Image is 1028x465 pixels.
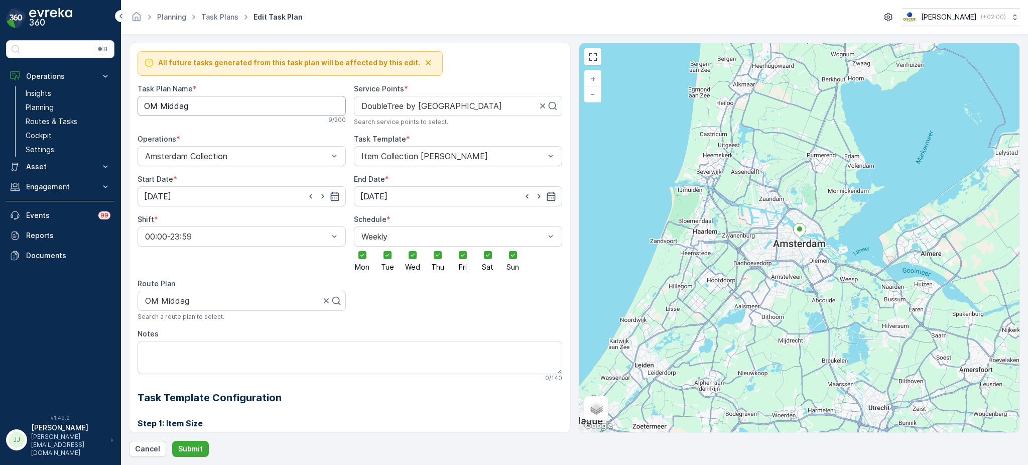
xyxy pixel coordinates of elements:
span: Fri [459,264,467,271]
p: Events [26,210,92,220]
a: Events99 [6,205,114,225]
a: Homepage [131,15,142,24]
a: Planning [157,13,186,21]
h3: Step 1: Item Size [138,417,562,429]
div: JJ [9,432,25,448]
label: Start Date [138,175,173,183]
a: Documents [6,246,114,266]
p: ⌘B [97,45,107,53]
input: dd/mm/yyyy [138,186,346,206]
p: Cockpit [26,131,52,141]
h2: Task Template Configuration [138,390,562,405]
span: Tue [381,264,394,271]
p: Operations [26,71,94,81]
button: Engagement [6,177,114,197]
p: Planning [26,102,54,112]
p: [PERSON_NAME][EMAIL_ADDRESS][DOMAIN_NAME] [31,433,105,457]
a: Open this area in Google Maps (opens a new window) [582,419,615,432]
p: [PERSON_NAME] [921,12,977,22]
button: Asset [6,157,114,177]
p: 99 [100,211,108,219]
span: Sun [506,264,519,271]
label: Service Points [354,84,404,93]
p: 0 / 140 [545,374,562,382]
label: Schedule [354,215,387,223]
span: Edit Task Plan [251,12,305,22]
button: [PERSON_NAME](+02:00) [903,8,1020,26]
a: Zoom Out [585,86,600,101]
label: Route Plan [138,279,175,288]
a: Insights [22,86,114,100]
span: Mon [355,264,369,271]
label: Task Template [354,135,406,143]
input: dd/mm/yyyy [354,186,562,206]
p: Reports [26,230,110,241]
a: View Fullscreen [585,49,600,64]
p: Asset [26,162,94,172]
a: Zoom In [585,71,600,86]
a: Reports [6,225,114,246]
img: Google [582,419,615,432]
a: Settings [22,143,114,157]
span: Search service points to select. [354,118,448,126]
p: Submit [178,444,203,454]
p: Documents [26,251,110,261]
a: Routes & Tasks [22,114,114,129]
p: 9 / 200 [328,116,346,124]
p: ( +02:00 ) [981,13,1006,21]
span: Search a route plan to select. [138,313,224,321]
img: logo [6,8,26,28]
span: + [591,74,595,83]
span: All future tasks generated from this task plan will be affected by this edit. [158,58,420,68]
button: JJ[PERSON_NAME][PERSON_NAME][EMAIL_ADDRESS][DOMAIN_NAME] [6,423,114,457]
label: Notes [138,329,159,338]
label: Task Plan Name [138,84,193,93]
a: Planning [22,100,114,114]
img: basis-logo_rgb2x.png [903,12,917,23]
span: Wed [405,264,420,271]
label: Shift [138,215,154,223]
p: [PERSON_NAME] [31,423,105,433]
p: Engagement [26,182,94,192]
label: Operations [138,135,176,143]
span: v 1.49.2 [6,415,114,421]
span: Sat [482,264,493,271]
p: Cancel [135,444,160,454]
p: Settings [26,145,54,155]
a: Task Plans [201,13,238,21]
button: Cancel [129,441,166,457]
a: Layers [585,397,607,419]
p: Insights [26,88,51,98]
span: − [590,89,595,98]
button: Submit [172,441,209,457]
label: End Date [354,175,385,183]
img: logo_dark-DEwI_e13.png [29,8,72,28]
span: Thu [431,264,444,271]
button: Operations [6,66,114,86]
a: Cockpit [22,129,114,143]
p: Routes & Tasks [26,117,77,127]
